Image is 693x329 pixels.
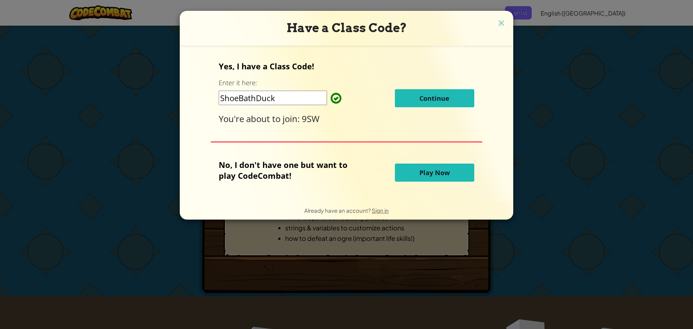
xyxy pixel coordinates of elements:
[287,21,407,35] span: Have a Class Code?
[302,113,319,125] span: 9SW
[395,89,474,107] button: Continue
[304,207,372,214] span: Already have an account?
[419,168,450,177] span: Play Now
[372,207,389,214] a: Sign in
[219,113,302,125] span: You're about to join:
[419,94,449,103] span: Continue
[219,78,257,87] label: Enter it here:
[219,61,474,72] p: Yes, I have a Class Code!
[395,164,474,182] button: Play Now
[497,18,506,29] img: close icon
[219,159,358,181] p: No, I don't have one but want to play CodeCombat!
